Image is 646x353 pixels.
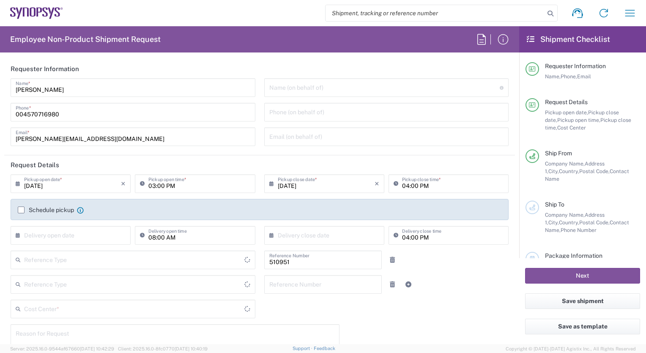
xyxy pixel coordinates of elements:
[559,168,579,174] span: Country,
[314,346,335,351] a: Feedback
[506,345,636,353] span: Copyright © [DATE]-[DATE] Agistix Inc., All Rights Reserved
[525,319,640,334] button: Save as template
[386,254,398,266] a: Remove Reference
[557,117,600,123] span: Pickup open time,
[548,168,559,174] span: City,
[579,168,610,174] span: Postal Code,
[11,65,79,73] h2: Requester Information
[557,124,586,131] span: Cost Center
[545,201,564,208] span: Ship To
[18,207,74,213] label: Schedule pickup
[579,219,610,226] span: Postal Code,
[545,212,585,218] span: Company Name,
[525,293,640,309] button: Save shipment
[525,268,640,284] button: Next
[10,34,161,44] h2: Employee Non-Product Shipment Request
[175,346,208,351] span: [DATE] 10:40:19
[545,252,602,259] span: Package Information
[545,109,588,116] span: Pickup open date,
[121,177,126,190] i: ×
[402,279,414,290] a: Add Reference
[545,150,572,157] span: Ship From
[559,219,579,226] span: Country,
[118,346,208,351] span: Client: 2025.16.0-8fc0770
[326,5,545,21] input: Shipment, tracking or reference number
[561,73,577,80] span: Phone,
[545,160,585,167] span: Company Name,
[545,99,588,105] span: Request Details
[548,219,559,226] span: City,
[545,73,561,80] span: Name,
[10,346,114,351] span: Server: 2025.16.0-9544af67660
[527,34,610,44] h2: Shipment Checklist
[561,227,597,233] span: Phone Number
[545,63,606,69] span: Requester Information
[293,346,314,351] a: Support
[11,161,59,169] h2: Request Details
[80,346,114,351] span: [DATE] 10:42:29
[386,279,398,290] a: Remove Reference
[577,73,591,80] span: Email
[375,177,379,190] i: ×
